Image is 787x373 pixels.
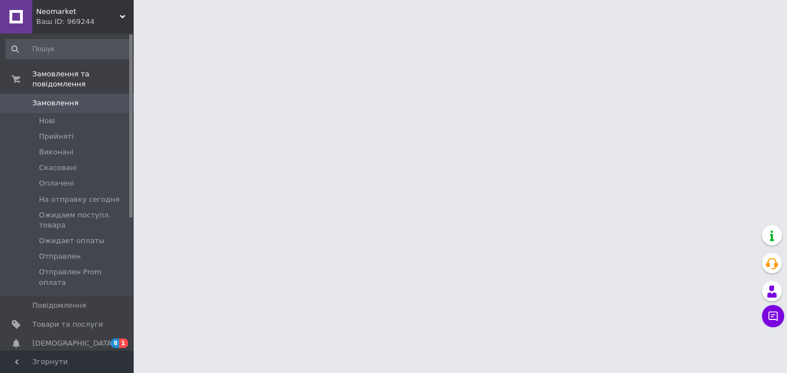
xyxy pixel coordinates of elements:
[762,305,784,327] button: Чат з покупцем
[39,195,120,205] span: На отправку сегодня
[39,251,81,261] span: Отправлен
[32,98,79,108] span: Замовлення
[119,338,128,348] span: 1
[39,147,74,157] span: Виконані
[32,319,103,330] span: Товари та послуги
[111,338,120,348] span: 8
[6,39,131,59] input: Пошук
[39,210,130,230] span: Ожидаем поступл. товара
[39,178,74,188] span: Оплачені
[32,338,115,348] span: [DEMOGRAPHIC_DATA]
[39,132,74,142] span: Прийняті
[32,301,86,311] span: Повідомлення
[36,17,134,27] div: Ваш ID: 969244
[39,163,77,173] span: Скасовані
[39,116,55,126] span: Нові
[32,69,134,89] span: Замовлення та повідомлення
[39,267,130,287] span: Отправлен Prom оплата
[39,236,105,246] span: Ожидает оплаты
[36,7,120,17] span: Neomarket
